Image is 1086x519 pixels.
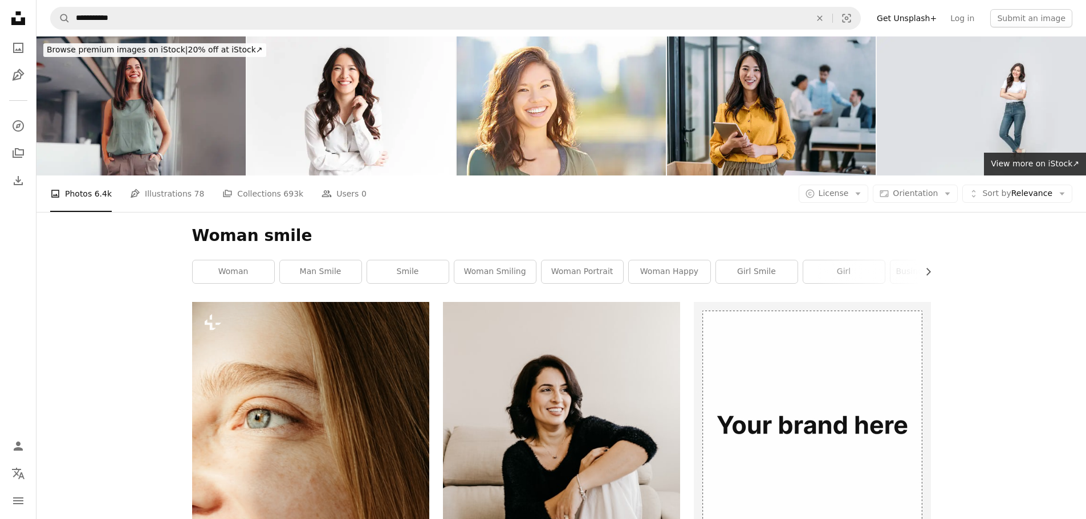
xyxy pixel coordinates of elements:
[247,36,456,175] img: Portrait of gorgeous asian woman with long dark hair laughing at camera with beautiful smile, iso...
[194,187,205,200] span: 78
[890,260,972,283] a: business woman smile
[990,9,1072,27] button: Submit an image
[7,169,30,192] a: Download History
[870,9,943,27] a: Get Unsplash+
[283,187,303,200] span: 693k
[918,260,931,283] button: scroll list to the right
[457,36,666,175] img: Free to be me
[222,175,303,212] a: Collections 693k
[192,475,429,485] a: A close up of a woman brushing her teeth
[807,7,832,29] button: Clear
[943,9,981,27] a: Log in
[833,7,860,29] button: Visual search
[43,43,266,57] div: 20% off at iStock ↗
[322,175,367,212] a: Users 0
[192,226,931,246] h1: Woman smile
[7,435,30,457] a: Log in / Sign up
[982,188,1052,199] span: Relevance
[819,189,849,198] span: License
[36,36,273,64] a: Browse premium images on iStock|20% off at iStock↗
[7,64,30,87] a: Illustrations
[893,189,938,198] span: Orientation
[667,36,876,175] img: Successful businesswoman in the office.
[51,7,70,29] button: Search Unsplash
[803,260,885,283] a: girl
[629,260,710,283] a: woman happy
[36,36,246,175] img: Portrait of a businesswoman standing in the office
[7,115,30,137] a: Explore
[982,189,1011,198] span: Sort by
[984,153,1086,175] a: View more on iStock↗
[367,260,449,283] a: smile
[7,36,30,59] a: Photos
[7,489,30,512] button: Menu
[7,462,30,485] button: Language
[716,260,798,283] a: girl smile
[962,185,1072,203] button: Sort byRelevance
[130,175,204,212] a: Illustrations 78
[361,187,367,200] span: 0
[193,260,274,283] a: woman
[443,475,680,485] a: woman in black long sleeve shirt sitting on white couch
[873,185,958,203] button: Orientation
[47,45,188,54] span: Browse premium images on iStock |
[991,159,1079,168] span: View more on iStock ↗
[280,260,361,283] a: man smile
[877,36,1086,175] img: Full length of confident asian woman smiling in a casual outfit in a white t-shirt and jeans, sta...
[799,185,869,203] button: License
[454,260,536,283] a: woman smiling
[50,7,861,30] form: Find visuals sitewide
[542,260,623,283] a: woman portrait
[7,142,30,165] a: Collections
